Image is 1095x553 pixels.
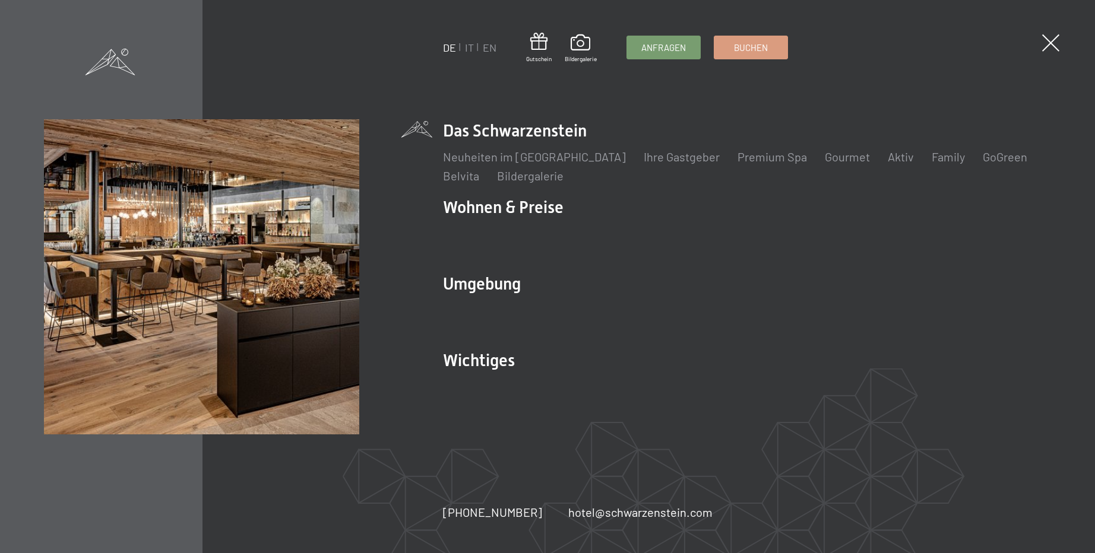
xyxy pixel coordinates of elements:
a: Ihre Gastgeber [644,150,720,164]
span: Anfragen [641,42,686,54]
a: Bildergalerie [497,169,564,183]
a: Premium Spa [738,150,807,164]
a: Neuheiten im [GEOGRAPHIC_DATA] [443,150,626,164]
a: [PHONE_NUMBER] [443,504,542,520]
a: Bildergalerie [565,34,597,63]
span: Bildergalerie [565,55,597,63]
a: IT [465,41,474,54]
span: Buchen [734,42,768,54]
a: Belvita [443,169,479,183]
a: EN [483,41,496,54]
a: hotel@schwarzenstein.com [568,504,713,520]
a: GoGreen [983,150,1027,164]
span: [PHONE_NUMBER] [443,505,542,519]
a: Aktiv [888,150,914,164]
a: Gourmet [825,150,870,164]
a: DE [443,41,456,54]
a: Buchen [714,36,787,59]
a: Anfragen [627,36,700,59]
a: Gutschein [526,33,552,63]
span: Gutschein [526,55,552,63]
a: Family [932,150,965,164]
